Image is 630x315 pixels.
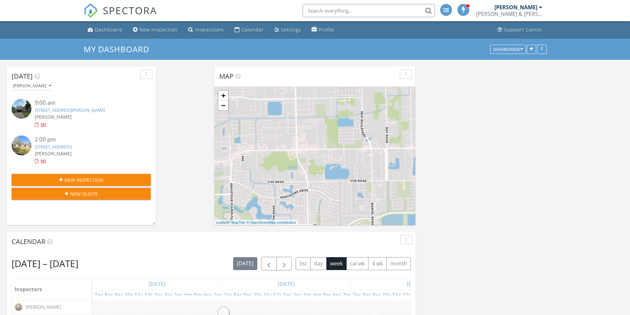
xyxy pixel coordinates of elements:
[25,304,62,310] span: [PERSON_NAME]
[84,3,98,18] img: The Best Home Inspection Software - Spectora
[319,26,334,33] div: Profile
[321,290,336,300] a: 5pm
[143,290,160,300] a: 12pm
[241,26,264,33] div: Calendar
[93,290,107,300] a: 7am
[12,257,78,270] h2: [DATE] – [DATE]
[95,26,122,33] div: Dashboard
[272,290,289,300] a: 12pm
[281,26,301,33] div: Settings
[12,188,151,200] button: New Quote
[85,24,125,36] a: Dashboard
[113,290,128,300] a: 9am
[346,257,369,270] button: cal wk
[301,290,316,300] a: 3pm
[147,279,167,289] a: Go to September 27, 2025
[381,290,399,300] a: 10am
[212,290,227,300] a: 7pm
[405,279,425,289] a: Go to September 29, 2025
[103,290,118,300] a: 8am
[326,257,347,270] button: week
[84,9,157,23] a: SPECTORA
[242,290,257,300] a: 9am
[232,24,267,36] a: Calendar
[162,290,177,300] a: 2pm
[476,11,542,17] div: Bryan & Bryan Inspections
[35,99,139,107] div: 9:00 am
[64,177,104,183] span: New Inspection
[391,290,408,300] a: 11am
[311,290,326,300] a: 4pm
[70,190,98,197] span: New Quote
[192,290,207,300] a: 5pm
[12,72,33,81] span: [DATE]
[195,26,224,33] div: Inspections
[361,290,376,300] a: 8am
[84,44,155,55] a: My Dashboard
[218,100,228,110] a: Zoom out
[276,257,292,270] button: Next
[331,290,346,300] a: 6pm
[495,24,545,36] a: Support Center
[219,72,233,81] span: Map
[309,24,337,36] a: Profile
[494,4,537,11] div: [PERSON_NAME]
[12,136,151,165] a: 2:00 pm [STREET_ADDRESS] [PERSON_NAME]
[12,237,45,246] span: Calendar
[247,220,296,224] a: © OpenStreetMap contributors
[504,26,543,33] div: Support Center
[233,257,257,270] button: [DATE]
[493,47,523,52] div: Dashboards
[232,290,247,300] a: 8am
[103,3,157,17] span: SPECTORA
[123,290,141,300] a: 10am
[252,290,270,300] a: 10am
[371,290,386,300] a: 9am
[410,290,425,300] a: 1pm
[35,107,105,113] a: [STREET_ADDRESS][PERSON_NAME]
[296,257,311,270] button: list
[261,257,277,270] button: Previous
[140,26,178,33] div: New Inspection
[276,279,296,289] a: Go to September 28, 2025
[182,290,197,300] a: 4pm
[368,257,387,270] button: 4 wk
[15,286,42,293] span: Inspectors
[291,290,306,300] a: 2pm
[216,220,227,224] a: Leaflet
[172,290,187,300] a: 3pm
[341,290,356,300] a: 7pm
[303,4,435,17] input: Search everything...
[386,257,411,270] button: month
[35,144,72,150] a: [STREET_ADDRESS]
[35,150,72,157] span: [PERSON_NAME]
[12,99,151,128] a: 9:00 am [STREET_ADDRESS][PERSON_NAME] [PERSON_NAME]
[12,82,53,91] button: [PERSON_NAME]
[262,290,279,300] a: 11am
[12,136,31,155] img: streetview
[152,290,167,300] a: 1pm
[281,290,296,300] a: 1pm
[12,174,151,186] button: New Inspection
[222,290,237,300] a: 7am
[133,290,150,300] a: 11am
[490,45,526,54] button: Dashboards
[310,257,327,270] button: day
[186,24,227,36] a: Inspections
[400,290,418,300] a: 12pm
[228,220,246,224] a: © MapTiler
[35,136,139,144] div: 2:00 pm
[12,99,31,119] img: 9569180%2Freports%2F2246779c-57b8-4be0-8cfd-7d28010a7a33%2Fcover_photos%2FGbwFHEZd3lLbiB3v8KLB%2F...
[351,290,366,300] a: 7am
[202,290,217,300] a: 6pm
[15,303,23,311] img: 20170608_o9a7630edit.jpg
[13,84,51,88] div: [PERSON_NAME]
[218,91,228,100] a: Zoom in
[272,24,304,36] a: Settings
[35,114,72,120] span: [PERSON_NAME]
[214,220,298,225] div: |
[130,24,180,36] a: New Inspection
